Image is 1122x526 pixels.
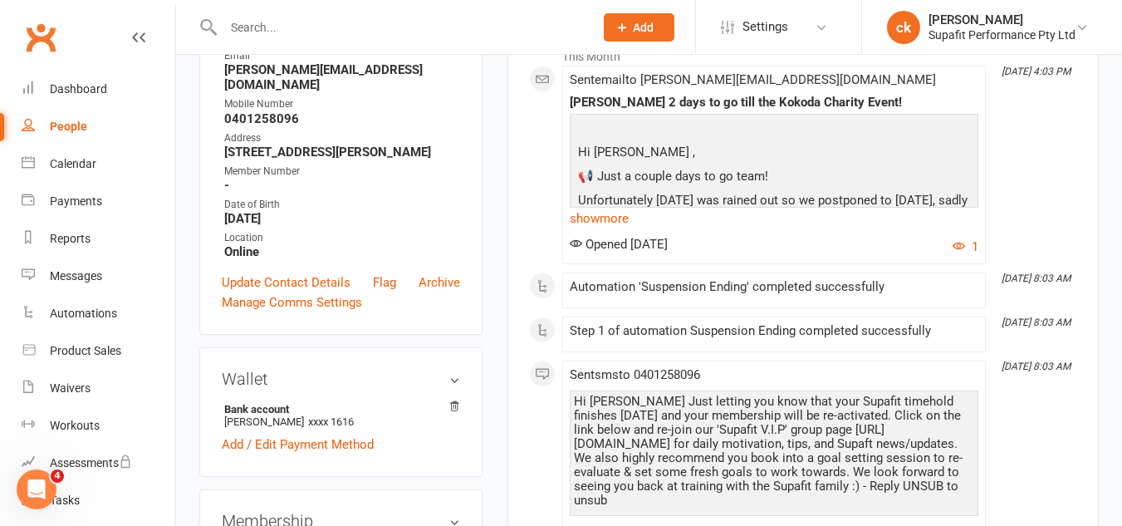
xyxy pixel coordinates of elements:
[50,82,107,96] div: Dashboard
[1002,273,1071,284] i: [DATE] 8:03 AM
[222,401,460,430] li: [PERSON_NAME]
[574,395,974,508] div: Hi [PERSON_NAME] Just letting you know that your Supafit timehold finishes [DATE] and your member...
[50,307,117,320] div: Automations
[20,17,61,58] a: Clubworx
[50,456,132,469] div: Assessments
[222,370,460,388] h3: Wallet
[373,273,396,292] a: Flag
[742,8,788,46] span: Settings
[50,344,121,357] div: Product Sales
[224,197,460,213] div: Date of Birth
[224,48,460,64] div: Email
[50,232,91,245] div: Reports
[224,230,460,246] div: Location
[224,111,460,126] strong: 0401258096
[218,16,582,39] input: Search...
[50,120,87,133] div: People
[22,145,175,183] a: Calendar
[50,494,80,507] div: Tasks
[50,419,100,432] div: Workouts
[224,145,460,160] strong: [STREET_ADDRESS][PERSON_NAME]
[222,273,350,292] a: Update Contact Details
[22,370,175,407] a: Waivers
[570,237,668,252] span: Opened [DATE]
[574,142,974,166] p: Hi [PERSON_NAME] ,
[22,445,175,482] a: Assessments
[50,269,102,283] div: Messages
[419,273,460,292] a: Archive
[928,12,1075,27] div: [PERSON_NAME]
[50,194,102,208] div: Payments
[1002,317,1071,328] i: [DATE] 8:03 AM
[224,403,452,415] strong: Bank account
[570,72,936,87] span: Sent email to [PERSON_NAME][EMAIL_ADDRESS][DOMAIN_NAME]
[22,407,175,445] a: Workouts
[604,13,674,42] button: Add
[224,244,460,259] strong: Online
[22,183,175,220] a: Payments
[224,178,460,193] strong: -
[570,324,978,338] div: Step 1 of automation Suspension Ending completed successfully
[224,62,460,92] strong: [PERSON_NAME][EMAIL_ADDRESS][DOMAIN_NAME]
[224,96,460,112] div: Mobile Number
[22,108,175,145] a: People
[570,280,978,294] div: Automation 'Suspension Ending' completed successfully
[22,332,175,370] a: Product Sales
[222,435,374,455] a: Add / Edit Payment Method
[50,157,96,170] div: Calendar
[22,258,175,295] a: Messages
[570,96,978,110] div: [PERSON_NAME] 2 days to go till the Kokoda Charity Event!
[574,190,974,254] p: Unfortunately [DATE] was rained out so we postponed to [DATE], sadly it's looking like the rain g...
[953,237,978,257] button: 1
[1002,66,1071,77] i: [DATE] 4:03 PM
[570,367,700,382] span: Sent sms to 0401258096
[22,71,175,108] a: Dashboard
[22,295,175,332] a: Automations
[887,11,920,44] div: ck
[51,469,64,483] span: 4
[574,166,974,190] p: 📢 Just a couple days to go team!
[928,27,1075,42] div: Supafit Performance Pty Ltd
[570,207,978,230] a: show more
[222,292,362,312] a: Manage Comms Settings
[224,211,460,226] strong: [DATE]
[22,220,175,258] a: Reports
[308,415,354,428] span: xxxx 1616
[17,469,56,509] iframe: Intercom live chat
[50,381,91,395] div: Waivers
[1002,361,1071,372] i: [DATE] 8:03 AM
[633,21,654,34] span: Add
[22,482,175,519] a: Tasks
[224,130,460,146] div: Address
[224,164,460,179] div: Member Number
